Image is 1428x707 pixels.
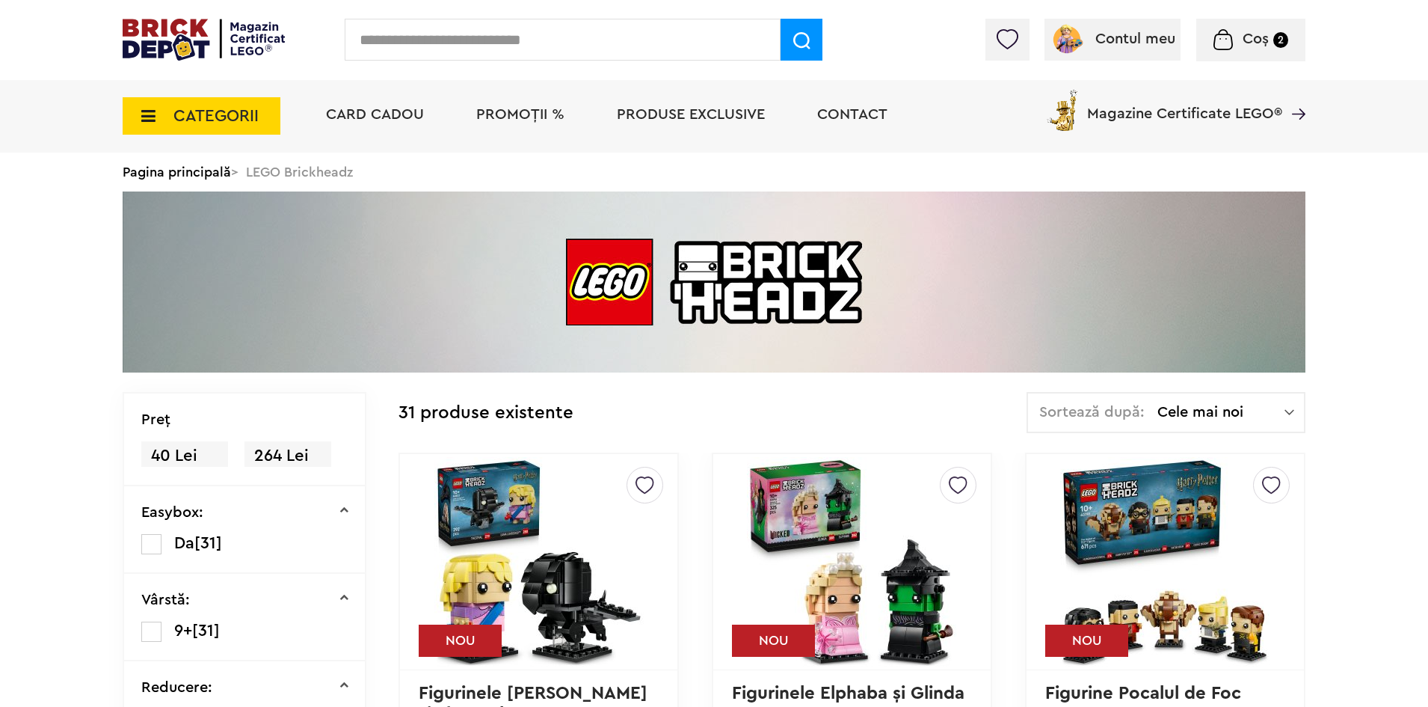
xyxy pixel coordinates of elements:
span: 264 Lei [244,441,331,471]
img: Figurinele Elphaba şi Glinda [747,457,956,667]
img: Figurine Pocalul de Foc [1060,457,1269,667]
span: Coș [1243,31,1269,46]
a: Card Cadou [326,107,424,122]
p: Easybox: [141,505,203,520]
a: PROMOȚII % [476,107,564,122]
div: NOU [732,625,815,657]
a: Pagina principală [123,165,231,179]
div: > LEGO Brickheadz [123,153,1305,192]
span: 9+ [174,622,192,639]
span: Cele mai noi [1157,405,1284,420]
span: [31] [192,622,220,639]
span: Sortează după: [1039,405,1145,420]
div: NOU [1045,625,1128,657]
span: [31] [194,535,222,551]
span: Da [174,535,194,551]
a: Contact [817,107,887,122]
a: Figurine Pocalul de Foc [1045,685,1241,703]
img: Figurinele Luna Lovegood şi Thestral [434,457,644,667]
p: Preţ [141,412,170,427]
a: Produse exclusive [617,107,765,122]
div: NOU [419,625,502,657]
div: 31 produse existente [398,392,573,435]
img: LEGO Brickheadz [123,192,1305,373]
a: Magazine Certificate LEGO® [1282,87,1305,102]
span: CATEGORII [173,108,259,124]
small: 2 [1273,32,1288,48]
p: Vârstă: [141,593,190,607]
a: Figurinele Elphaba şi Glinda [732,685,964,703]
p: Reducere: [141,680,212,695]
span: Contul meu [1095,31,1175,46]
span: Magazine Certificate LEGO® [1087,87,1282,121]
span: 40 Lei [141,441,228,471]
a: Contul meu [1050,31,1175,46]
